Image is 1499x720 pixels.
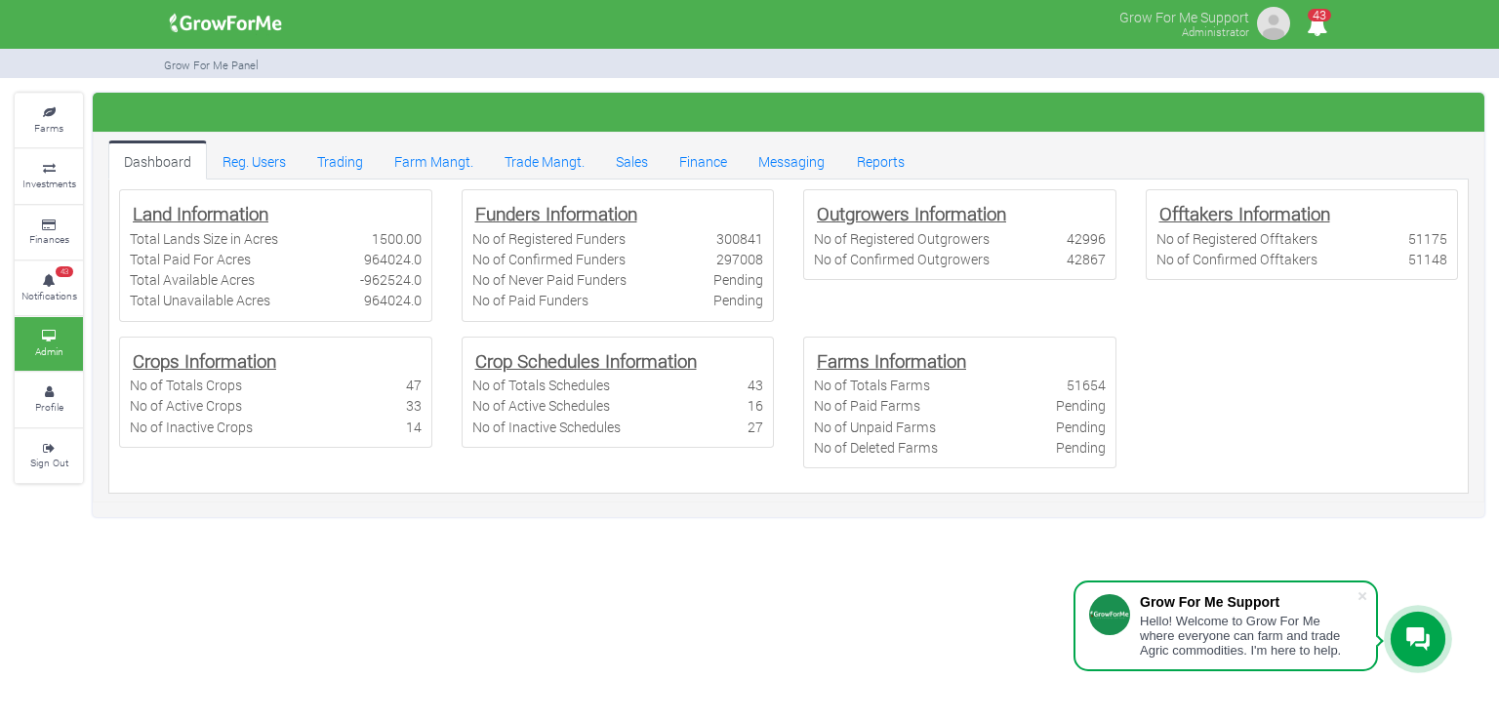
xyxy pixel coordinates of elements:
div: No of Confirmed Funders [472,249,626,269]
i: Notifications [1298,4,1336,48]
div: No of Inactive Crops [130,417,253,437]
div: No of Registered Outgrowers [814,228,990,249]
a: Finance [664,140,743,180]
small: Grow For Me Panel [164,58,259,72]
b: Funders Information [475,201,637,225]
a: Dashboard [108,140,207,180]
div: 51654 [1067,375,1106,395]
a: Profile [15,373,83,426]
div: No of Paid Funders [472,290,588,310]
div: -962524.0 [360,269,422,290]
div: No of Active Schedules [472,395,610,416]
div: No of Inactive Schedules [472,417,621,437]
div: No of Registered Offtakers [1156,228,1317,249]
b: Crop Schedules Information [475,348,697,373]
img: growforme image [1254,4,1293,43]
a: Investments [15,149,83,203]
b: Crops Information [133,348,276,373]
div: 27 [748,417,763,437]
a: Trade Mangt. [489,140,600,180]
div: Pending [713,290,763,310]
div: Pending [713,269,763,290]
div: No of Registered Funders [472,228,626,249]
b: Land Information [133,201,268,225]
div: No of Totals Schedules [472,375,610,395]
a: Farm Mangt. [379,140,489,180]
div: No of Never Paid Funders [472,269,627,290]
div: 42867 [1067,249,1106,269]
a: Sign Out [15,429,83,483]
div: 42996 [1067,228,1106,249]
div: Total Paid For Acres [130,249,251,269]
div: No of Confirmed Outgrowers [814,249,990,269]
a: Messaging [743,140,840,180]
div: No of Unpaid Farms [814,417,936,437]
a: Trading [302,140,379,180]
a: Finances [15,206,83,260]
b: Offtakers Information [1159,201,1330,225]
div: Pending [1056,395,1106,416]
a: 43 Notifications [15,261,83,315]
small: Farms [34,121,63,135]
div: 51148 [1408,249,1447,269]
div: Total Unavailable Acres [130,290,270,310]
small: Sign Out [30,456,68,469]
div: No of Confirmed Offtakers [1156,249,1317,269]
div: Hello! Welcome to Grow For Me where everyone can farm and trade Agric commodities. I'm here to help. [1140,614,1357,658]
b: Farms Information [817,348,966,373]
small: Administrator [1182,24,1249,39]
a: Admin [15,317,83,371]
div: 51175 [1408,228,1447,249]
a: Reports [841,140,920,180]
div: Pending [1056,417,1106,437]
small: Notifications [21,289,77,302]
small: Profile [35,400,63,414]
img: growforme image [163,4,289,43]
div: 43 [748,375,763,395]
div: No of Totals Crops [130,375,242,395]
div: 964024.0 [364,249,422,269]
div: 16 [748,395,763,416]
div: No of Active Crops [130,395,242,416]
div: 297008 [716,249,763,269]
div: 47 [406,375,422,395]
div: 14 [406,417,422,437]
small: Finances [29,232,69,246]
p: Grow For Me Support [1119,4,1249,27]
a: Farms [15,94,83,147]
a: 43 [1298,19,1336,37]
a: Sales [600,140,664,180]
div: 300841 [716,228,763,249]
div: Pending [1056,437,1106,458]
div: Total Available Acres [130,269,255,290]
span: 43 [56,266,73,278]
div: No of Deleted Farms [814,437,938,458]
div: Grow For Me Support [1140,594,1357,610]
b: Outgrowers Information [817,201,1006,225]
span: 43 [1308,9,1331,21]
div: 964024.0 [364,290,422,310]
div: Total Lands Size in Acres [130,228,278,249]
div: No of Paid Farms [814,395,920,416]
div: 1500.00 [372,228,422,249]
div: 33 [406,395,422,416]
div: No of Totals Farms [814,375,930,395]
small: Investments [22,177,76,190]
a: Reg. Users [207,140,302,180]
small: Admin [35,344,63,358]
